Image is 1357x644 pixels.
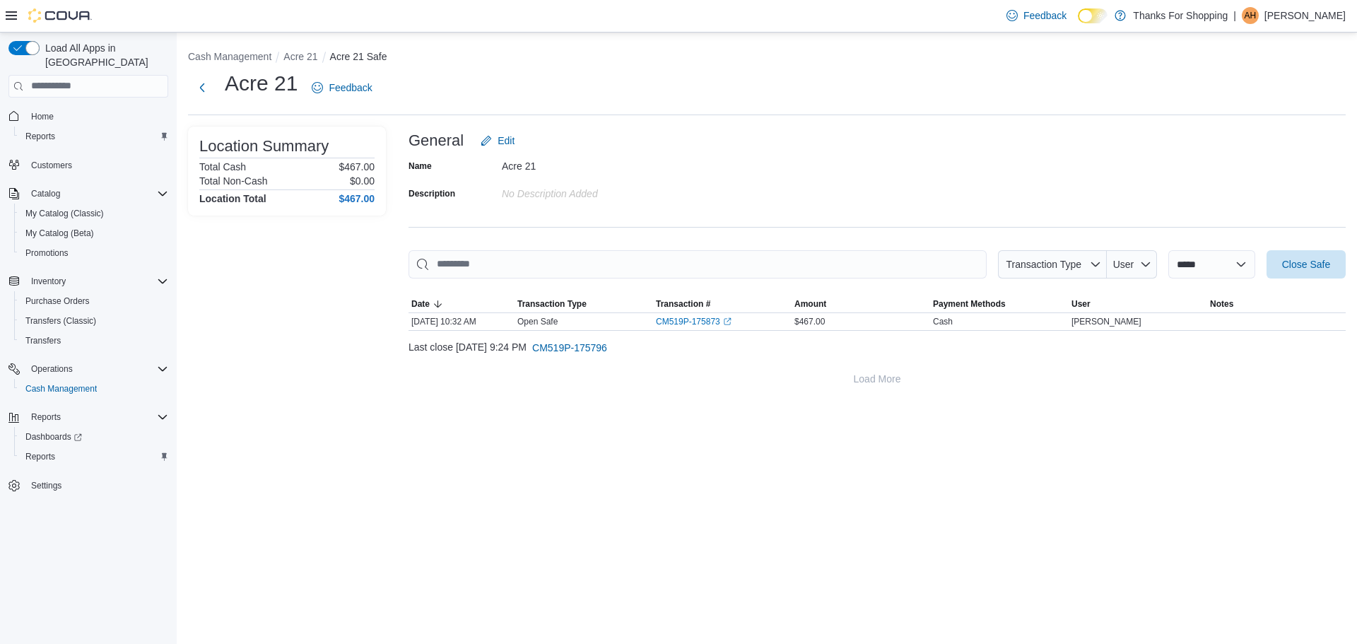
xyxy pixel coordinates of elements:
[3,359,174,379] button: Operations
[1107,250,1157,279] button: User
[498,134,515,148] span: Edit
[3,475,174,496] button: Settings
[350,175,375,187] p: $0.00
[794,298,826,310] span: Amount
[3,184,174,204] button: Catalog
[25,107,168,125] span: Home
[656,298,710,310] span: Transaction #
[14,447,174,467] button: Reports
[20,293,95,310] a: Purchase Orders
[653,295,792,312] button: Transaction #
[225,69,298,98] h1: Acre 21
[25,247,69,259] span: Promotions
[409,188,455,199] label: Description
[20,225,168,242] span: My Catalog (Beta)
[1207,295,1346,312] button: Notes
[25,409,66,426] button: Reports
[1078,8,1108,23] input: Dark Mode
[3,271,174,291] button: Inventory
[31,160,72,171] span: Customers
[14,127,174,146] button: Reports
[14,204,174,223] button: My Catalog (Classic)
[25,361,78,377] button: Operations
[515,295,653,312] button: Transaction Type
[25,361,168,377] span: Operations
[25,156,168,174] span: Customers
[1210,298,1233,310] span: Notes
[14,331,174,351] button: Transfers
[25,185,66,202] button: Catalog
[8,100,168,533] nav: Complex example
[933,298,1006,310] span: Payment Methods
[854,372,901,386] span: Load More
[20,380,102,397] a: Cash Management
[31,111,54,122] span: Home
[25,295,90,307] span: Purchase Orders
[1282,257,1330,271] span: Close Safe
[25,228,94,239] span: My Catalog (Beta)
[20,245,168,262] span: Promotions
[25,383,97,394] span: Cash Management
[188,49,1346,66] nav: An example of EuiBreadcrumbs
[20,448,168,465] span: Reports
[31,188,60,199] span: Catalog
[475,127,520,155] button: Edit
[1245,7,1257,24] span: AH
[14,311,174,331] button: Transfers (Classic)
[283,51,317,62] button: Acre 21
[1071,298,1091,310] span: User
[14,243,174,263] button: Promotions
[188,74,216,102] button: Next
[527,334,613,362] button: CM519P-175796
[20,205,168,222] span: My Catalog (Classic)
[31,363,73,375] span: Operations
[20,293,168,310] span: Purchase Orders
[1001,1,1072,30] a: Feedback
[20,312,102,329] a: Transfers (Classic)
[40,41,168,69] span: Load All Apps in [GEOGRAPHIC_DATA]
[792,295,930,312] button: Amount
[502,182,691,199] div: No Description added
[1242,7,1259,24] div: Ashlyn Hutchinson
[930,295,1069,312] button: Payment Methods
[20,225,100,242] a: My Catalog (Beta)
[25,273,168,290] span: Inventory
[1023,8,1067,23] span: Feedback
[20,448,61,465] a: Reports
[31,480,61,491] span: Settings
[25,409,168,426] span: Reports
[25,476,168,494] span: Settings
[1264,7,1346,24] p: [PERSON_NAME]
[409,295,515,312] button: Date
[1069,295,1207,312] button: User
[25,208,104,219] span: My Catalog (Classic)
[502,155,691,172] div: Acre 21
[20,332,66,349] a: Transfers
[25,315,96,327] span: Transfers (Classic)
[517,316,558,327] p: Open Safe
[14,223,174,243] button: My Catalog (Beta)
[329,81,372,95] span: Feedback
[25,157,78,174] a: Customers
[31,411,61,423] span: Reports
[31,276,66,287] span: Inventory
[339,161,375,172] p: $467.00
[20,332,168,349] span: Transfers
[20,128,61,145] a: Reports
[199,175,268,187] h6: Total Non-Cash
[20,128,168,145] span: Reports
[409,365,1346,393] button: Load More
[25,451,55,462] span: Reports
[199,193,266,204] h4: Location Total
[25,477,67,494] a: Settings
[20,428,88,445] a: Dashboards
[20,245,74,262] a: Promotions
[1071,316,1141,327] span: [PERSON_NAME]
[25,131,55,142] span: Reports
[20,205,110,222] a: My Catalog (Classic)
[199,161,246,172] h6: Total Cash
[656,316,732,327] a: CM519P-175873External link
[723,317,732,326] svg: External link
[199,138,329,155] h3: Location Summary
